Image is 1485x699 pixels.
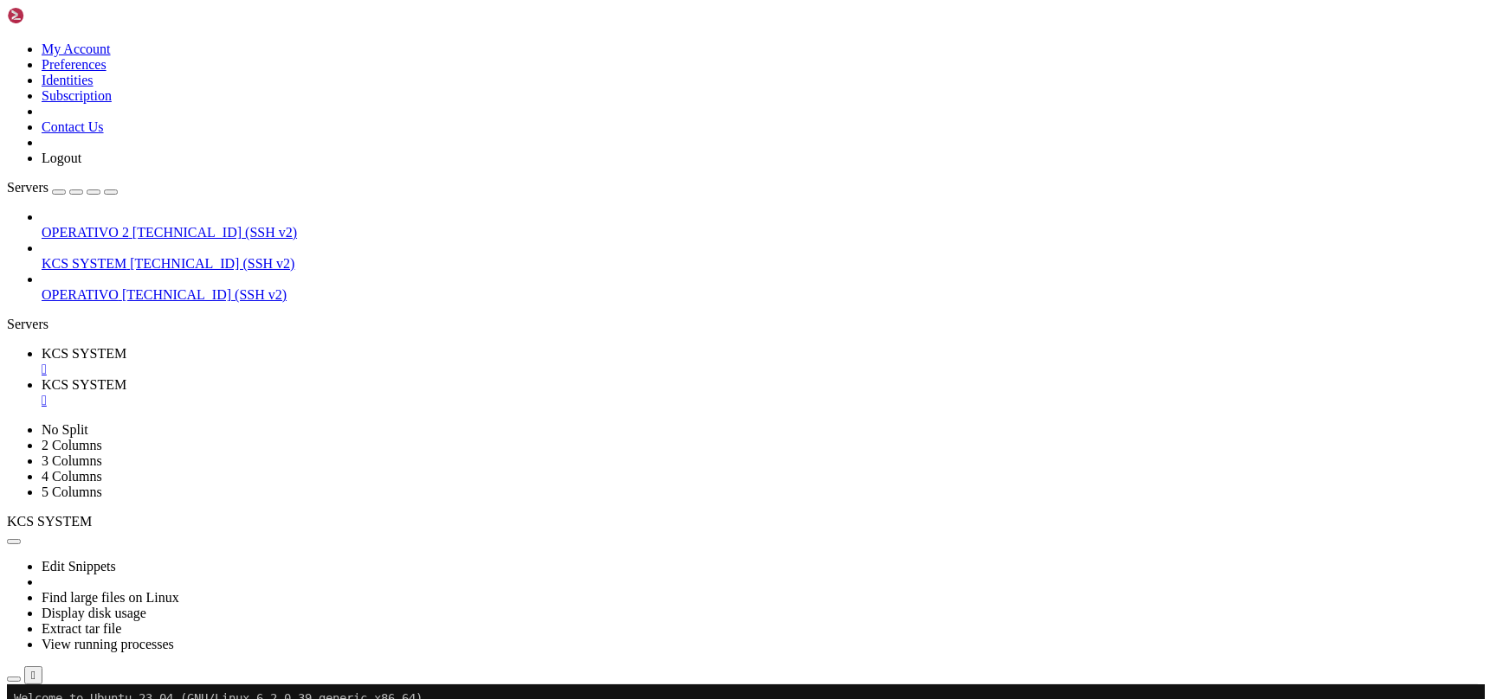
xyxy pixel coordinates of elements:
[7,316,1259,330] x-row: New release '24.04.3 LTS' available.
[24,666,42,684] button: 
[42,484,102,499] a: 5 Columns
[7,139,1259,154] x-row: Usage of /: 19.3% of 77.39GB Users logged in: 0
[42,377,126,392] span: KCS SYSTEM
[31,669,36,682] div: 
[42,377,1478,408] a: KCS SYSTEM
[122,287,287,302] span: [TECHNICAL_ID] (SSH v2)
[42,119,104,134] a: Contact Us
[7,514,92,529] span: KCS SYSTEM
[42,606,146,620] a: Display disk usage
[7,66,1259,80] x-row: * Support: [URL][DOMAIN_NAME]
[175,389,182,404] div: (23, 26)
[130,256,294,271] span: [TECHNICAL_ID] (SSH v2)
[7,125,1259,139] x-row: System load: 0.0 Processes: 171
[42,346,1478,377] a: KCS SYSTEM
[132,225,297,240] span: [TECHNICAL_ID] (SSH v2)
[7,36,1259,51] x-row: * Documentation: [URL][DOMAIN_NAME]
[42,469,102,484] a: 4 Columns
[42,42,111,56] a: My Account
[42,240,1478,272] li: KCS SYSTEM [TECHNICAL_ID] (SSH v2)
[42,225,129,240] span: OPERATIVO 2
[7,169,1259,183] x-row: Swap usage: 0%
[42,559,116,574] a: Edit Snippets
[42,590,179,605] a: Find large files on Linux
[42,287,1478,303] a: OPERATIVO [TECHNICAL_ID] (SSH v2)
[42,73,94,87] a: Identities
[42,57,107,72] a: Preferences
[7,257,1259,272] x-row: Your Ubuntu release is not supported anymore.
[42,225,1478,240] a: OPERATIVO 2 [TECHNICAL_ID] (SSH v2)
[7,7,107,24] img: Shellngn
[7,389,139,403] span: ubuntu@vps-08acaf7e
[42,88,112,103] a: Subscription
[7,95,1259,110] x-row: System information as of [DATE]
[7,228,1259,242] x-row: To see these additional updates run: apt list --upgradable
[7,180,48,195] span: Servers
[42,287,119,302] span: OPERATIVO
[7,213,1259,228] x-row: 1 update can be applied immediately.
[7,389,1259,404] x-row: : $
[7,375,1259,389] x-row: Last login: [DATE] from [TECHNICAL_ID]
[7,317,1478,332] div: Servers
[42,151,81,165] a: Logout
[7,272,1259,286] x-row: For upgrade information, please visit:
[42,393,1478,408] a: 
[42,256,126,271] span: KCS SYSTEM
[42,209,1478,240] li: OPERATIVO 2 [TECHNICAL_ID] (SSH v2)
[42,272,1478,303] li: OPERATIVO [TECHNICAL_ID] (SSH v2)
[7,330,1259,345] x-row: Run 'do-release-upgrade' to upgrade to it.
[7,7,1259,22] x-row: Welcome to Ubuntu 23.04 (GNU/Linux 6.2.0-39-generic x86_64)
[7,286,1259,301] x-row: [URL][DOMAIN_NAME]
[42,362,1478,377] a: 
[42,453,102,468] a: 3 Columns
[7,154,1259,169] x-row: Memory usage: 62% IPv4 address for ens3: [TECHNICAL_ID]
[145,389,152,403] span: ~
[42,346,126,361] span: KCS SYSTEM
[7,180,118,195] a: Servers
[42,422,88,437] a: No Split
[7,51,1259,66] x-row: * Management: [URL][DOMAIN_NAME]
[42,637,174,651] a: View running processes
[42,621,121,636] a: Extract tar file
[42,256,1478,272] a: KCS SYSTEM [TECHNICAL_ID] (SSH v2)
[42,438,102,452] a: 2 Columns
